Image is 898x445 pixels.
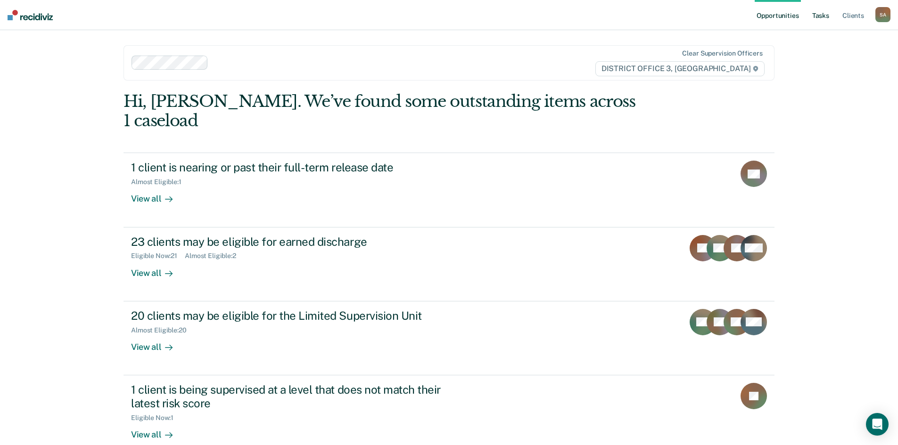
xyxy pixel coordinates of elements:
a: 1 client is nearing or past their full-term release dateAlmost Eligible:1View all [124,153,774,227]
div: 23 clients may be eligible for earned discharge [131,235,462,249]
div: 1 client is being supervised at a level that does not match their latest risk score [131,383,462,410]
div: Eligible Now : 21 [131,252,185,260]
div: Almost Eligible : 2 [185,252,244,260]
div: Eligible Now : 1 [131,414,181,422]
button: SA [875,7,890,22]
a: 20 clients may be eligible for the Limited Supervision UnitAlmost Eligible:20View all [124,301,774,375]
div: Clear supervision officers [682,49,762,57]
div: View all [131,260,184,278]
div: View all [131,334,184,352]
img: Recidiviz [8,10,53,20]
div: Open Intercom Messenger [866,413,889,436]
div: Almost Eligible : 20 [131,326,194,334]
div: 20 clients may be eligible for the Limited Supervision Unit [131,309,462,323]
span: DISTRICT OFFICE 3, [GEOGRAPHIC_DATA] [595,61,765,76]
a: 23 clients may be eligible for earned dischargeEligible Now:21Almost Eligible:2View all [124,227,774,301]
div: S A [875,7,890,22]
div: View all [131,186,184,204]
div: View all [131,421,184,440]
div: Almost Eligible : 1 [131,178,189,186]
div: 1 client is nearing or past their full-term release date [131,161,462,174]
div: Hi, [PERSON_NAME]. We’ve found some outstanding items across 1 caseload [124,92,644,130]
